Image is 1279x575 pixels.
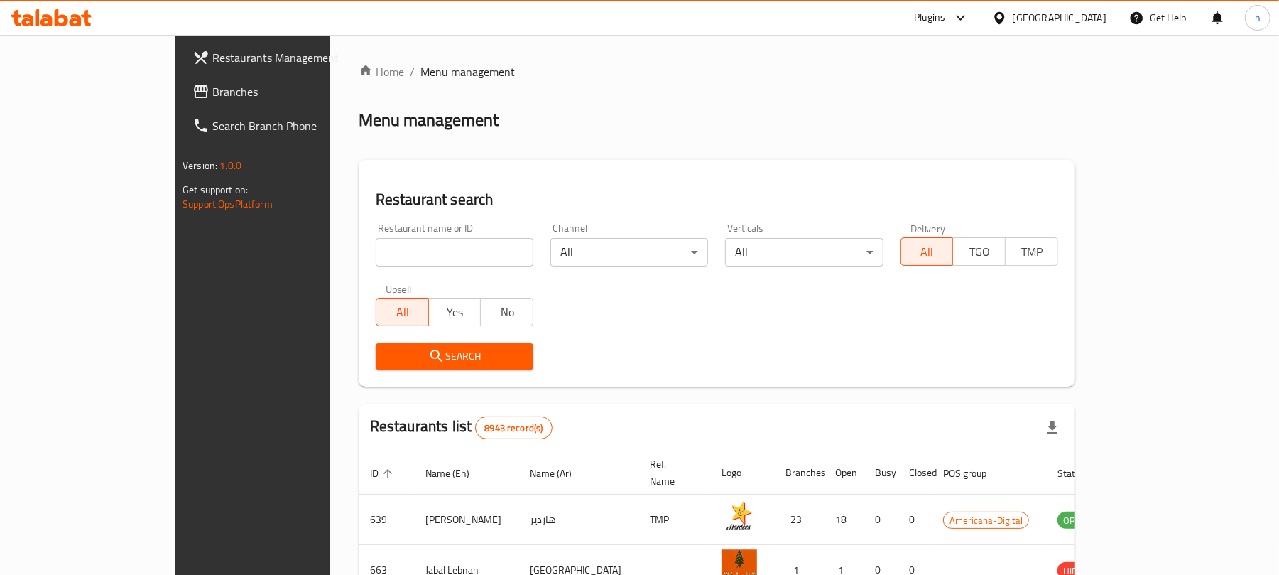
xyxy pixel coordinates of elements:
span: Ref. Name [650,456,693,490]
span: Name (Ar) [530,465,590,482]
span: Americana-Digital [944,512,1028,529]
td: [PERSON_NAME] [414,495,518,545]
span: TGO [959,242,1000,262]
button: Search [376,343,533,370]
label: Delivery [910,223,946,233]
span: No [486,302,528,323]
li: / [410,63,415,80]
button: No [480,298,533,326]
span: Restaurants Management [212,49,378,66]
div: Plugins [914,9,945,26]
span: Get support on: [183,181,248,199]
input: Search for restaurant name or ID.. [376,238,533,267]
td: 0 [898,495,932,545]
th: Busy [864,451,898,495]
h2: Restaurant search [376,189,1058,210]
td: 18 [824,495,864,545]
span: Name (En) [425,465,488,482]
div: OPEN [1057,512,1092,529]
label: Upsell [386,284,412,294]
td: هارديز [518,495,638,545]
a: Branches [181,75,389,109]
span: Branches [212,83,378,100]
span: 1.0.0 [219,156,241,175]
td: 0 [864,495,898,545]
button: All [376,298,429,326]
td: 23 [774,495,824,545]
span: Menu management [420,63,515,80]
span: All [382,302,423,323]
td: TMP [638,495,710,545]
span: h [1255,10,1261,26]
span: OPEN [1057,512,1092,529]
nav: breadcrumb [359,63,1075,80]
span: POS group [943,465,1005,482]
div: [GEOGRAPHIC_DATA] [1013,10,1106,26]
span: 8943 record(s) [476,421,551,435]
span: ID [370,465,397,482]
button: Yes [428,298,481,326]
button: TMP [1005,237,1058,266]
span: All [907,242,948,262]
span: TMP [1011,242,1052,262]
th: Closed [898,451,932,495]
div: All [550,238,708,267]
th: Open [824,451,864,495]
button: All [900,237,954,266]
th: Logo [710,451,774,495]
span: Version: [183,156,217,175]
span: Search [387,348,522,365]
h2: Menu management [359,109,499,131]
button: TGO [952,237,1006,266]
h2: Restaurants list [370,416,553,439]
a: Support.OpsPlatform [183,195,273,213]
a: Restaurants Management [181,41,389,75]
span: Status [1057,465,1104,482]
div: Total records count [475,417,552,439]
th: Branches [774,451,824,495]
div: All [725,238,883,267]
span: Yes [435,302,476,323]
a: Search Branch Phone [181,109,389,143]
div: Export file [1035,411,1070,445]
img: Hardee's [722,499,757,534]
span: Search Branch Phone [212,117,378,134]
